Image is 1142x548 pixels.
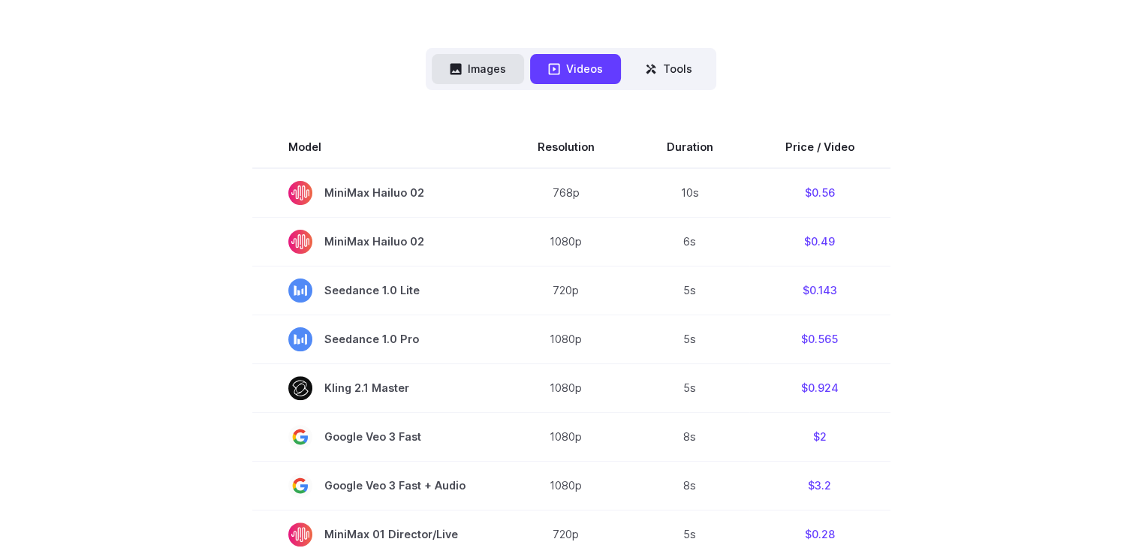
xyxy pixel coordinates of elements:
span: MiniMax 01 Director/Live [288,522,466,546]
span: MiniMax Hailuo 02 [288,181,466,205]
button: Images [432,54,524,83]
td: $0.56 [749,168,890,218]
span: MiniMax Hailuo 02 [288,230,466,254]
td: 768p [502,168,631,218]
td: 8s [631,461,749,510]
button: Tools [627,54,710,83]
span: Google Veo 3 Fast + Audio [288,474,466,498]
span: Google Veo 3 Fast [288,425,466,449]
td: $0.49 [749,217,890,266]
td: 1080p [502,315,631,363]
td: 5s [631,363,749,412]
td: 6s [631,217,749,266]
button: Videos [530,54,621,83]
td: 5s [631,266,749,315]
th: Model [252,126,502,168]
span: Kling 2.1 Master [288,376,466,400]
td: $3.2 [749,461,890,510]
span: Seedance 1.0 Pro [288,327,466,351]
td: 10s [631,168,749,218]
td: 1080p [502,217,631,266]
td: 5s [631,315,749,363]
td: 8s [631,412,749,461]
td: 1080p [502,363,631,412]
th: Resolution [502,126,631,168]
td: $2 [749,412,890,461]
td: $0.924 [749,363,890,412]
td: 720p [502,266,631,315]
td: 1080p [502,412,631,461]
span: Seedance 1.0 Lite [288,279,466,303]
td: $0.143 [749,266,890,315]
td: 1080p [502,461,631,510]
th: Duration [631,126,749,168]
td: $0.565 [749,315,890,363]
th: Price / Video [749,126,890,168]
